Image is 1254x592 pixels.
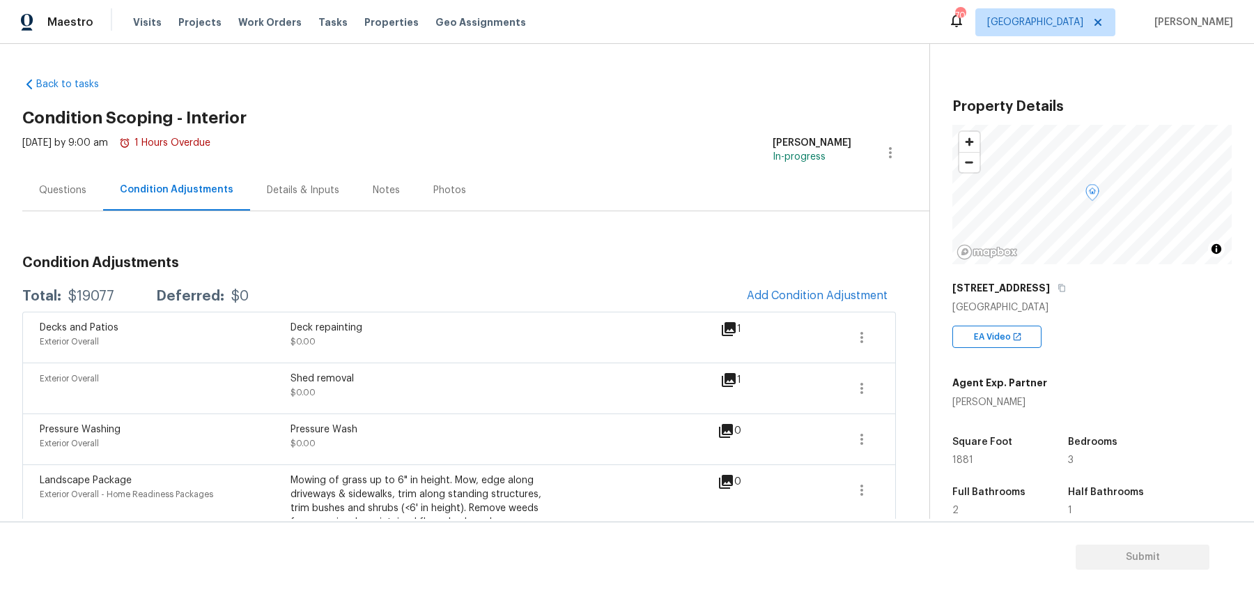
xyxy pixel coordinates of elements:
[952,100,1232,114] h3: Property Details
[291,337,316,346] span: $0.00
[156,289,224,303] div: Deferred:
[952,437,1012,447] h5: Square Foot
[22,289,61,303] div: Total:
[959,153,980,172] span: Zoom out
[22,111,929,125] h2: Condition Scoping - Interior
[987,15,1083,29] span: [GEOGRAPHIC_DATA]
[1212,241,1221,257] span: Toggle attribution
[952,487,1025,497] h5: Full Bathrooms
[267,183,339,197] div: Details & Inputs
[39,183,86,197] div: Questions
[68,289,114,303] div: $19077
[40,374,99,383] span: Exterior Overall
[238,15,302,29] span: Work Orders
[1012,332,1022,342] img: Open In New Icon
[120,183,233,197] div: Condition Adjustments
[959,132,980,152] button: Zoom in
[40,490,213,499] span: Exterior Overall - Home Readiness Packages
[952,301,1232,314] div: [GEOGRAPHIC_DATA]
[1208,241,1225,257] button: Toggle attribution
[318,17,348,27] span: Tasks
[952,455,973,465] span: 1881
[1068,506,1072,515] span: 1
[40,476,132,485] span: Landscape Package
[952,395,1047,409] div: [PERSON_NAME]
[738,281,896,310] button: Add Condition Adjustment
[40,337,99,346] span: Exterior Overall
[47,15,93,29] span: Maestro
[773,136,851,150] div: [PERSON_NAME]
[40,425,121,434] span: Pressure Washing
[952,326,1042,348] div: EA Video
[955,8,965,22] div: 70
[178,15,222,29] span: Projects
[952,506,959,515] span: 2
[773,152,826,162] span: In-progress
[952,376,1047,390] h5: Agent Exp. Partner
[952,281,1050,295] h5: [STREET_ADDRESS]
[22,136,210,169] div: [DATE] by 9:00 am
[720,321,786,337] div: 1
[718,423,786,439] div: 0
[1068,487,1144,497] h5: Half Bathrooms
[291,423,541,437] div: Pressure Wash
[40,323,118,333] span: Decks and Patios
[1068,455,1074,465] span: 3
[40,439,99,448] span: Exterior Overall
[291,439,316,448] span: $0.00
[1068,437,1117,447] h5: Bedrooms
[291,372,541,386] div: Shed removal
[291,388,316,397] span: $0.00
[133,15,162,29] span: Visits
[22,77,156,91] a: Back to tasks
[957,244,1018,260] a: Mapbox homepage
[959,152,980,172] button: Zoom out
[1149,15,1233,29] span: [PERSON_NAME]
[364,15,419,29] span: Properties
[231,289,249,303] div: $0
[373,183,400,197] div: Notes
[1085,184,1099,206] div: Map marker
[22,256,896,270] h3: Condition Adjustments
[718,473,786,490] div: 0
[974,330,1016,344] span: EA Video
[291,321,541,335] div: Deck repainting
[291,473,541,571] div: Mowing of grass up to 6" in height. Mow, edge along driveways & sidewalks, trim along standing st...
[119,138,210,148] span: 1 Hours Overdue
[433,183,466,197] div: Photos
[435,15,526,29] span: Geo Assignments
[747,289,888,302] span: Add Condition Adjustment
[720,372,786,388] div: 1
[952,125,1232,264] canvas: Map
